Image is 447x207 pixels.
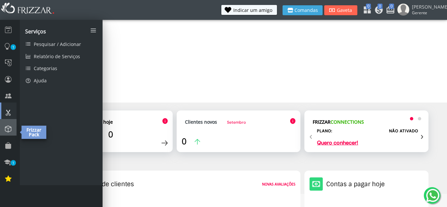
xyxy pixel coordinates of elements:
[34,77,47,84] span: Ajuda
[25,28,46,35] span: Serviços
[309,177,323,191] img: Ícone de um cofre
[326,180,385,188] h2: Contas a pagar hoje
[108,128,113,140] span: 0
[20,50,103,62] a: Relatório de Serviços
[366,4,371,9] span: 0
[324,5,357,15] button: Gaveta
[421,129,424,143] span: Next
[34,41,81,47] span: Pesquisar / Adicionar
[412,10,442,16] span: Gerente
[336,8,353,13] span: Gaveta
[182,135,187,147] span: 0
[34,65,57,71] span: Categorias
[290,118,295,124] img: Ícone de informação
[389,4,394,9] span: 0
[389,128,418,134] label: NÃO ATIVADO
[331,119,364,125] span: CONNECTIONS
[412,4,442,10] span: [PERSON_NAME]
[20,74,103,86] a: Ajuda
[162,118,168,124] img: Ícone de informação
[317,140,358,145] a: Quero conhecer!
[262,182,295,186] strong: Novas avaliações
[283,5,323,15] button: Comandas
[313,119,364,125] strong: FRIZZAR
[161,140,168,146] img: Ícone de seta para a direita
[317,128,333,134] h2: Plano:
[294,8,318,13] span: Comandas
[363,5,369,16] a: 0
[233,8,272,13] span: Indicar um amigo
[425,187,441,203] img: whatsapp.png
[11,160,16,166] span: 1
[195,139,200,145] img: Ícone de seta para a cima
[182,135,200,147] a: 0
[185,119,217,125] strong: Clientes novos
[20,62,103,74] a: Categorias
[378,4,382,9] span: 0
[374,5,381,16] a: 0
[34,53,80,60] span: Relatório de Serviços
[309,129,312,143] span: Previous
[221,5,277,15] button: Indicar um amigo
[185,119,246,125] a: Clientes novosSetembro
[386,5,392,16] a: 0
[22,126,46,139] div: Frizzar Pack
[11,44,16,50] span: 1
[397,4,444,17] a: [PERSON_NAME] Gerente
[227,120,246,125] span: Setembro
[20,38,103,50] a: Pesquisar / Adicionar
